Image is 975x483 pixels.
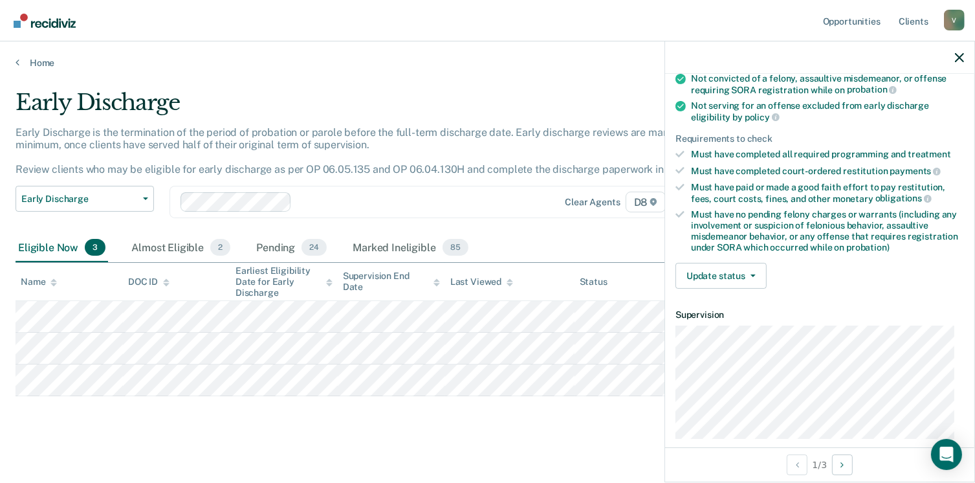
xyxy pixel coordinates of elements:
[85,239,105,256] span: 3
[301,239,327,256] span: 24
[129,234,233,262] div: Almost Eligible
[675,133,964,144] div: Requirements to check
[128,276,170,287] div: DOC ID
[846,242,890,253] span: probation)
[691,149,964,160] div: Must have completed all required programming and
[691,73,964,95] div: Not convicted of a felony, assaultive misdemeanor, or offense requiring SORA registration while on
[691,165,964,177] div: Must have completed court-ordered restitution
[580,276,608,287] div: Status
[16,126,711,176] p: Early Discharge is the termination of the period of probation or parole before the full-term disc...
[626,192,666,212] span: D8
[832,455,853,475] button: Next Opportunity
[443,239,468,256] span: 85
[665,447,974,482] div: 1 / 3
[691,100,964,122] div: Not serving for an offense excluded from early discharge eligibility by
[16,57,959,69] a: Home
[450,276,513,287] div: Last Viewed
[16,89,747,126] div: Early Discharge
[236,265,333,298] div: Earliest Eligibility Date for Early Discharge
[210,239,230,256] span: 2
[890,166,941,176] span: payments
[16,234,108,262] div: Eligible Now
[21,276,57,287] div: Name
[847,84,897,95] span: probation
[908,149,951,159] span: treatment
[21,194,138,205] span: Early Discharge
[675,263,767,289] button: Update status
[691,182,964,204] div: Must have paid or made a good faith effort to pay restitution, fees, court costs, fines, and othe...
[691,209,964,253] div: Must have no pending felony charges or warrants (including any involvement or suspicion of feloni...
[931,439,962,470] div: Open Intercom Messenger
[875,193,932,203] span: obligations
[254,234,329,262] div: Pending
[343,271,440,293] div: Supervision End Date
[787,455,807,475] button: Previous Opportunity
[944,10,965,30] button: Profile dropdown button
[675,309,964,320] dt: Supervision
[745,112,780,122] span: policy
[944,10,965,30] div: V
[14,14,76,28] img: Recidiviz
[350,234,470,262] div: Marked Ineligible
[565,197,620,208] div: Clear agents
